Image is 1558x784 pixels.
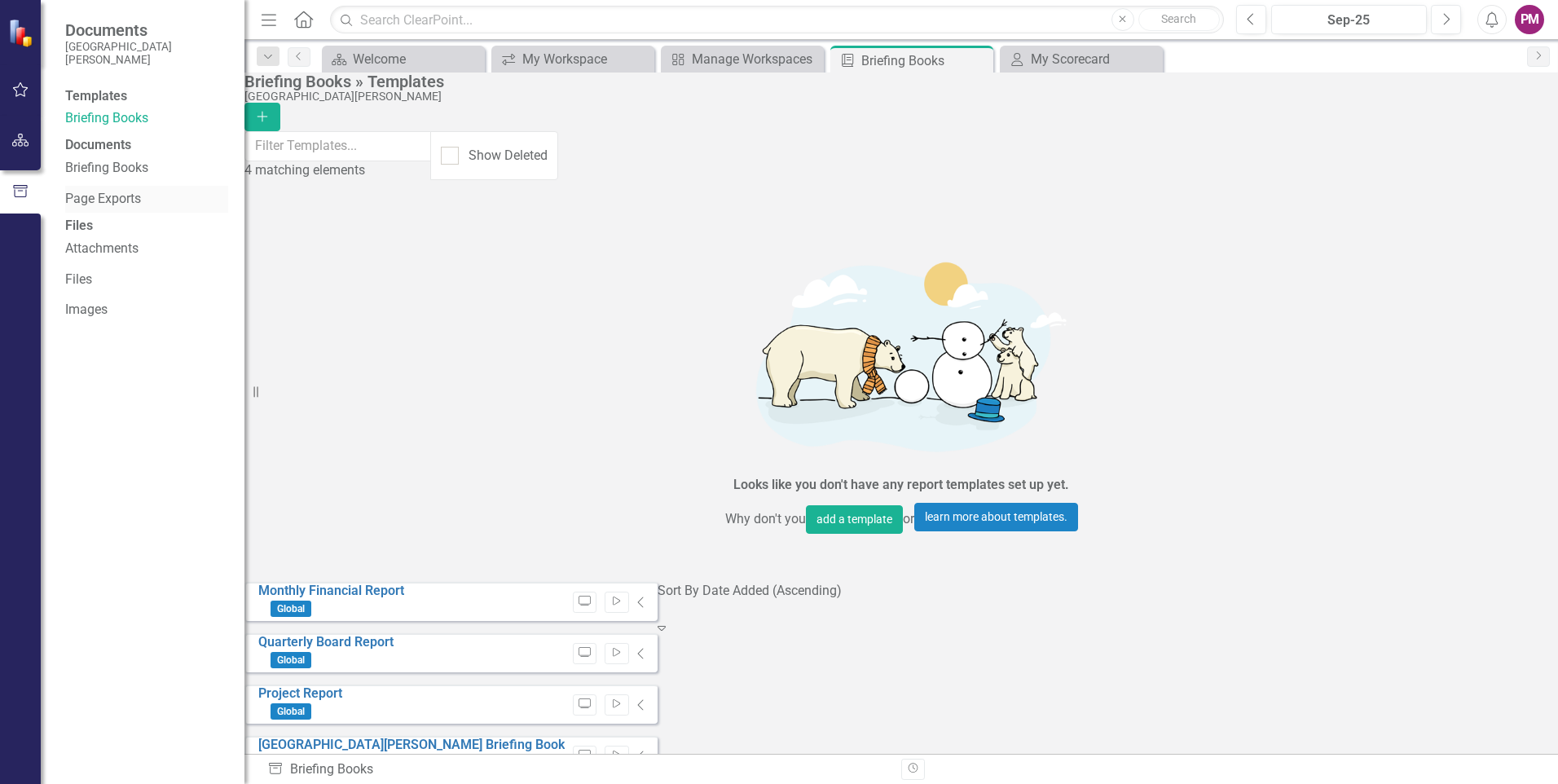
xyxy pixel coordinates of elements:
[353,49,481,69] div: Welcome
[65,190,228,209] a: Page Exports
[65,40,228,67] small: [GEOGRAPHIC_DATA][PERSON_NAME]
[1138,8,1220,31] button: Search
[65,159,228,178] a: Briefing Books
[65,136,228,155] div: Documents
[8,19,37,47] img: ClearPoint Strategy
[495,49,650,69] a: My Workspace
[1004,49,1159,69] a: My Scorecard
[1277,11,1421,30] div: Sep-25
[326,49,481,69] a: Welcome
[65,271,228,289] a: Files
[258,583,404,598] a: Monthly Financial Report
[330,6,1224,34] input: Search ClearPoint...
[65,301,228,319] a: Images
[244,73,1550,90] div: Briefing Books » Templates
[1031,49,1159,69] div: My Scorecard
[65,109,228,128] a: Briefing Books
[522,49,650,69] div: My Workspace
[271,703,311,720] span: Global
[657,239,1146,473] img: Getting started
[692,49,820,69] div: Manage Workspaces
[65,240,228,258] a: Attachments
[244,131,431,161] input: Filter Templates...
[1515,5,1544,34] button: PM
[1271,5,1427,34] button: Sep-25
[861,51,989,71] div: Briefing Books
[244,161,431,180] div: 4 matching elements
[271,652,311,668] span: Global
[665,49,820,69] a: Manage Workspaces
[267,760,889,779] div: Briefing Books
[65,20,228,40] span: Documents
[258,737,565,752] a: [GEOGRAPHIC_DATA][PERSON_NAME] Briefing Book
[258,685,342,701] a: Project Report
[65,87,228,106] div: Templates
[1161,12,1196,25] span: Search
[733,476,1069,495] div: Looks like you don't have any report templates set up yet.
[658,582,842,601] div: Sort By Date Added (Ascending)
[258,634,394,650] a: Quarterly Board Report
[271,601,311,617] span: Global
[806,505,903,534] button: add a template
[903,510,914,529] span: or
[244,90,1550,103] div: [GEOGRAPHIC_DATA][PERSON_NAME]
[914,503,1078,531] a: learn more about templates.
[469,147,548,165] div: Show Deleted
[725,510,806,529] span: Why don't you
[65,217,228,236] div: Files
